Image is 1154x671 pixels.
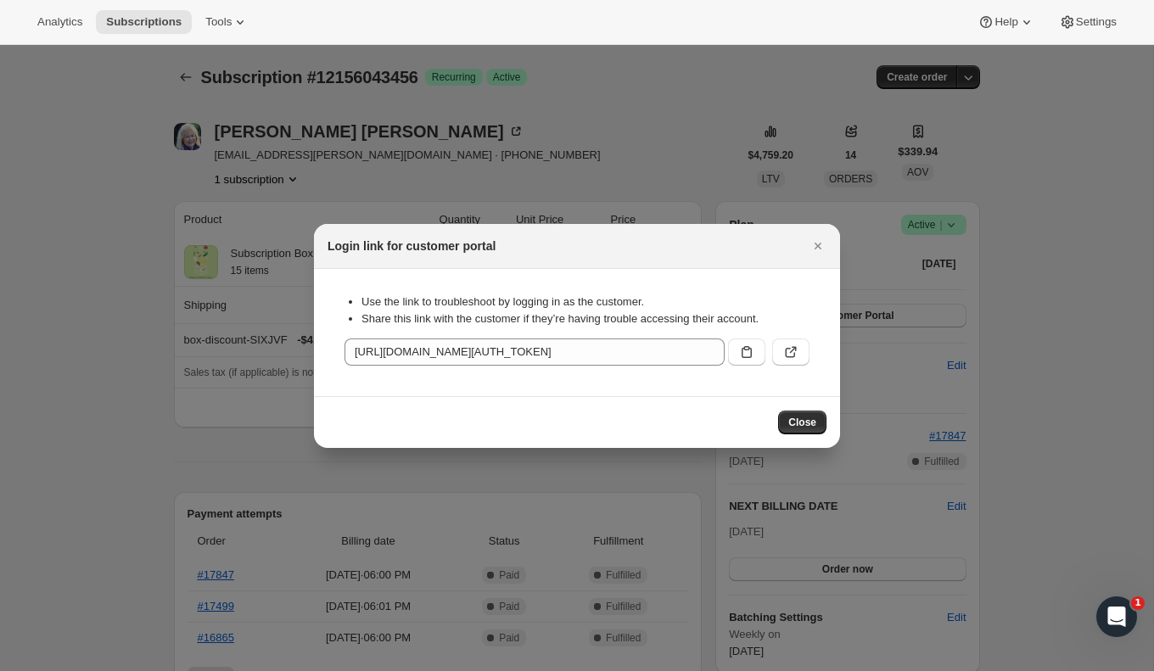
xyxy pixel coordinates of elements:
[806,234,830,258] button: Close
[195,10,259,34] button: Tools
[1096,596,1137,637] iframe: Intercom live chat
[96,10,192,34] button: Subscriptions
[994,15,1017,29] span: Help
[205,15,232,29] span: Tools
[37,15,82,29] span: Analytics
[27,10,92,34] button: Analytics
[778,411,826,434] button: Close
[1131,596,1145,610] span: 1
[361,310,809,327] li: Share this link with the customer if they’re having trouble accessing their account.
[361,294,809,310] li: Use the link to troubleshoot by logging in as the customer.
[1076,15,1117,29] span: Settings
[788,416,816,429] span: Close
[328,238,496,254] h2: Login link for customer portal
[967,10,1045,34] button: Help
[106,15,182,29] span: Subscriptions
[1049,10,1127,34] button: Settings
